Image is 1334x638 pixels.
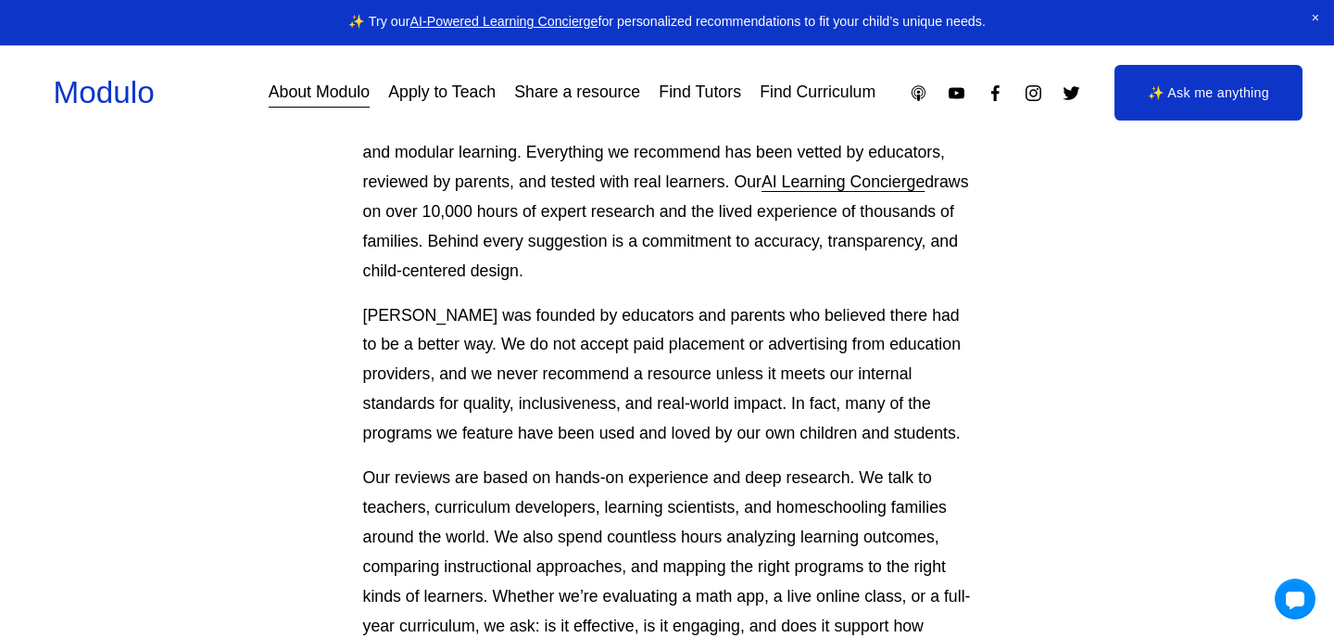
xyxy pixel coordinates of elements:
a: About Modulo [269,76,370,108]
a: AI Learning Concierge [761,172,925,191]
a: Apple Podcasts [909,83,928,103]
a: Share a resource [514,76,640,108]
a: AI-Powered Learning Concierge [409,14,598,29]
a: Instagram [1024,83,1043,103]
a: Find Curriculum [760,76,875,108]
a: Apply to Teach [388,76,496,108]
p: [PERSON_NAME] was founded by educators and parents who believed there had to be a better way. We ... [363,301,972,450]
a: Modulo [54,75,155,109]
a: Find Tutors [659,76,741,108]
a: ✨ Ask me anything [1114,65,1303,121]
a: YouTube [947,83,966,103]
a: Twitter [1062,83,1081,103]
p: We strive to be the most trusted resource for families navigating homeschooling and modular learn... [363,108,972,286]
a: Facebook [986,83,1005,103]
